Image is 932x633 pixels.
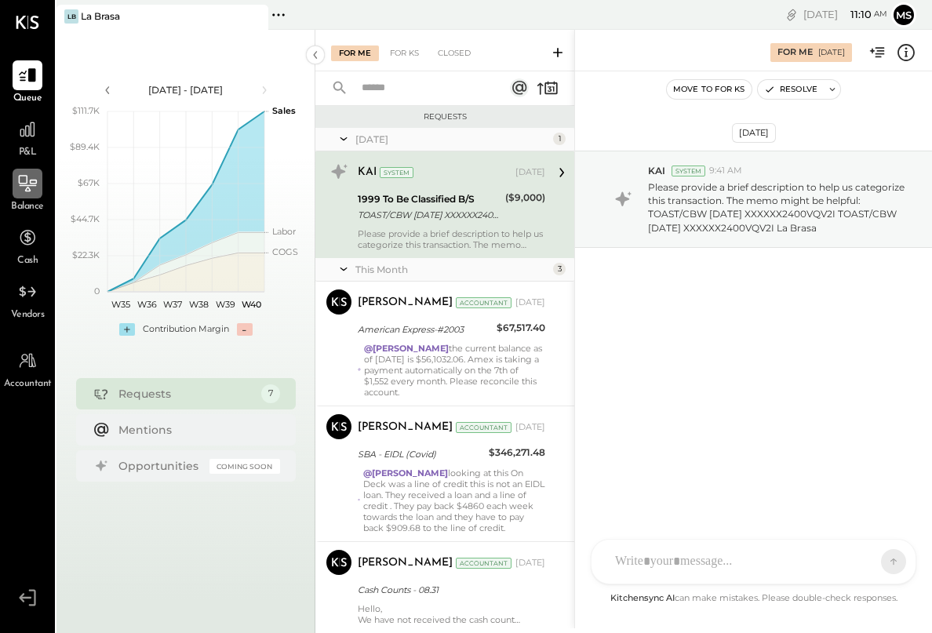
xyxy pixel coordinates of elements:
div: [DATE] [818,47,845,58]
div: SBA - EIDL (Covid) [358,446,484,462]
text: W38 [189,299,209,310]
span: Cash [17,254,38,268]
div: $346,271.48 [489,445,545,460]
a: Vendors [1,277,54,322]
div: For Me [777,46,813,59]
a: Accountant [1,346,54,391]
text: W35 [111,299,129,310]
div: Cash Counts - 08.31 [358,582,541,598]
div: + [119,323,135,336]
div: Requests [118,386,253,402]
a: Queue [1,60,54,106]
span: P&L [19,146,37,160]
text: $111.7K [72,105,100,116]
a: Balance [1,169,54,214]
div: For KS [382,45,427,61]
div: LB [64,9,78,24]
div: [DATE] [355,133,549,146]
button: Resolve [758,80,824,99]
span: 9:41 AM [709,165,742,177]
text: $22.3K [72,249,100,260]
text: W39 [215,299,235,310]
div: $67,517.40 [497,320,545,336]
strong: @[PERSON_NAME] [363,467,448,478]
div: System [672,166,705,176]
div: copy link [784,6,799,23]
div: [DATE] [732,123,776,143]
div: [DATE] [515,421,545,434]
div: [DATE] - [DATE] [119,83,253,96]
div: [DATE] [515,557,545,569]
div: System [380,167,413,178]
strong: @[PERSON_NAME] [364,343,449,354]
div: We have not received the cash count reports recently, and the GL balance is increasing, which may... [358,614,545,625]
div: Accountant [456,558,512,569]
div: [PERSON_NAME] [358,295,453,311]
div: Please provide a brief description to help us categorize this transaction. The memo might be help... [358,228,545,250]
div: Accountant [456,422,512,433]
text: COGS [272,246,298,257]
div: 1 [553,133,566,145]
text: Sales [272,105,296,116]
text: W37 [163,299,182,310]
text: $89.4K [70,141,100,152]
div: TOAST/CBW [DATE] XXXXXX2400VQV2I TOAST/CBW [DATE] XXXXXX2400VQV2I La Brasa [358,207,501,223]
p: Please provide a brief description to help us categorize this transaction. The memo might be help... [648,180,906,235]
div: American Express-#2003 [358,322,492,337]
div: Coming Soon [209,459,280,474]
span: KAI [648,164,665,177]
text: $67K [78,177,100,188]
div: [DATE] [515,296,545,309]
text: $44.7K [71,213,100,224]
div: Mentions [118,422,272,438]
div: Requests [323,111,566,122]
div: looking at this On Deck was a line of credit this is not an EIDL loan. They received a loan and a... [363,467,545,533]
div: [PERSON_NAME] [358,555,453,571]
div: KAI [358,165,377,180]
div: Contribution Margin [143,323,229,336]
button: ms [891,2,916,27]
div: This Month [355,263,549,276]
button: Move to for ks [667,80,752,99]
span: Queue [13,92,42,106]
a: Cash [1,223,54,268]
text: Labor [272,226,296,237]
span: Balance [11,200,44,214]
div: [DATE] [803,7,887,22]
div: the current balance as of [DATE] is $56,1032.06. Amex is taking a payment automatically on the 7t... [364,343,545,398]
a: P&L [1,115,54,160]
div: 7 [261,384,280,403]
div: Closed [430,45,479,61]
div: 1999 To Be Classified B/S [358,191,501,207]
div: Opportunities [118,458,202,474]
div: [DATE] [515,166,545,179]
div: Hello, [358,603,545,625]
text: W40 [241,299,260,310]
div: 3 [553,263,566,275]
div: For Me [331,45,379,61]
div: [PERSON_NAME] [358,420,453,435]
div: La Brasa [81,9,120,23]
text: 0 [94,286,100,296]
div: ($9,000) [505,190,545,206]
span: Accountant [4,377,52,391]
text: W36 [137,299,156,310]
span: Vendors [11,308,45,322]
div: Accountant [456,297,512,308]
div: - [237,323,253,336]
